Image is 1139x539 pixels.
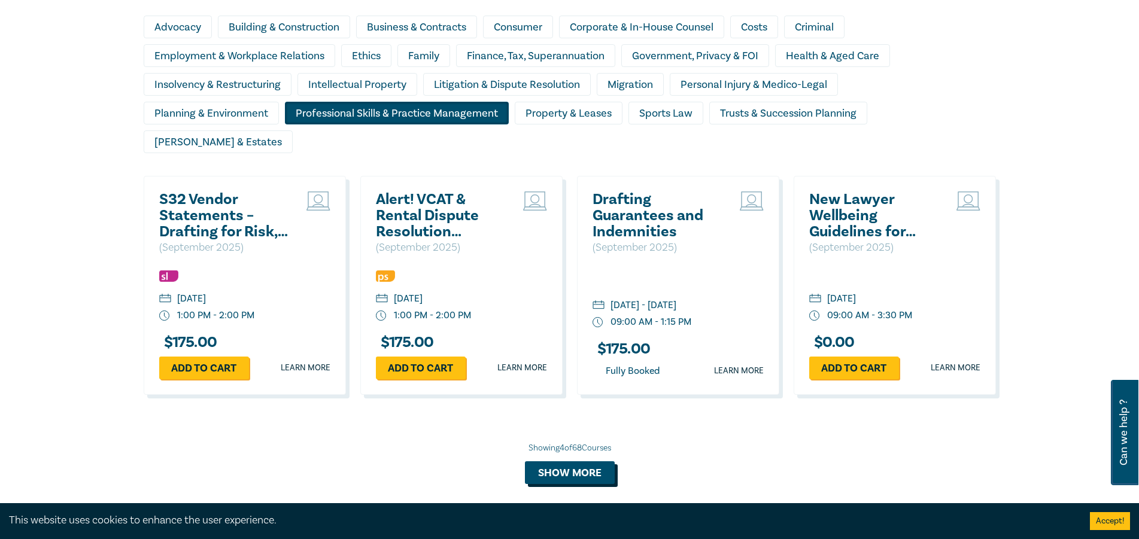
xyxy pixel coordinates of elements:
[809,357,899,379] a: Add to cart
[356,16,477,38] div: Business & Contracts
[775,44,890,67] div: Health & Aged Care
[784,16,845,38] div: Criminal
[159,240,288,255] p: ( September 2025 )
[297,73,417,96] div: Intellectual Property
[9,513,1072,528] div: This website uses cookies to enhance the user experience.
[376,270,395,282] img: Professional Skills
[593,363,673,379] div: Fully Booked
[159,191,288,240] a: S32 Vendor Statements – Drafting for Risk, Clarity & Compliance
[497,362,547,374] a: Learn more
[285,102,509,124] div: Professional Skills & Practice Management
[709,102,867,124] div: Trusts & Succession Planning
[306,191,330,211] img: Live Stream
[376,357,466,379] a: Add to cart
[1118,387,1129,478] span: Can we help ?
[456,44,615,67] div: Finance, Tax, Superannuation
[394,292,423,306] div: [DATE]
[159,310,170,321] img: watch
[593,317,603,328] img: watch
[281,362,330,374] a: Learn more
[376,310,387,321] img: watch
[144,102,279,124] div: Planning & Environment
[621,44,769,67] div: Government, Privacy & FOI
[827,309,912,322] div: 09:00 AM - 3:30 PM
[730,16,778,38] div: Costs
[177,309,254,322] div: 1:00 PM - 2:00 PM
[525,461,615,484] button: Show more
[483,16,553,38] div: Consumer
[376,240,505,255] p: ( September 2025 )
[523,191,547,211] img: Live Stream
[376,191,505,240] a: Alert! VCAT & Rental Dispute Resolution Victoria Reforms 2025
[593,240,721,255] p: ( September 2025 )
[610,315,691,329] div: 09:00 AM - 1:15 PM
[177,292,206,306] div: [DATE]
[341,44,391,67] div: Ethics
[515,102,622,124] div: Property & Leases
[809,334,855,351] h3: $ 0.00
[144,16,212,38] div: Advocacy
[597,73,664,96] div: Migration
[593,191,721,240] a: Drafting Guarantees and Indemnities
[144,44,335,67] div: Employment & Workplace Relations
[610,299,676,312] div: [DATE] - [DATE]
[159,270,178,282] img: Substantive Law
[593,341,651,357] h3: $ 175.00
[593,300,605,311] img: calendar
[144,130,293,153] div: [PERSON_NAME] & Estates
[376,334,434,351] h3: $ 175.00
[376,294,388,304] img: calendar
[394,309,471,322] div: 1:00 PM - 2:00 PM
[740,191,764,211] img: Live Stream
[628,102,703,124] div: Sports Law
[559,16,724,38] div: Corporate & In-House Counsel
[144,73,291,96] div: Insolvency & Restructuring
[159,334,217,351] h3: $ 175.00
[159,294,171,304] img: calendar
[397,44,450,67] div: Family
[809,294,821,304] img: calendar
[809,191,938,240] a: New Lawyer Wellbeing Guidelines for Legal Workplaces
[423,73,591,96] div: Litigation & Dispute Resolution
[714,365,764,377] a: Learn more
[670,73,838,96] div: Personal Injury & Medico-Legal
[809,240,938,255] p: ( September 2025 )
[159,357,249,379] a: Add to cart
[809,310,820,321] img: watch
[1090,512,1130,530] button: Accept cookies
[827,292,856,306] div: [DATE]
[144,442,996,454] div: Showing 4 of 68 Courses
[931,362,980,374] a: Learn more
[956,191,980,211] img: Live Stream
[218,16,350,38] div: Building & Construction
